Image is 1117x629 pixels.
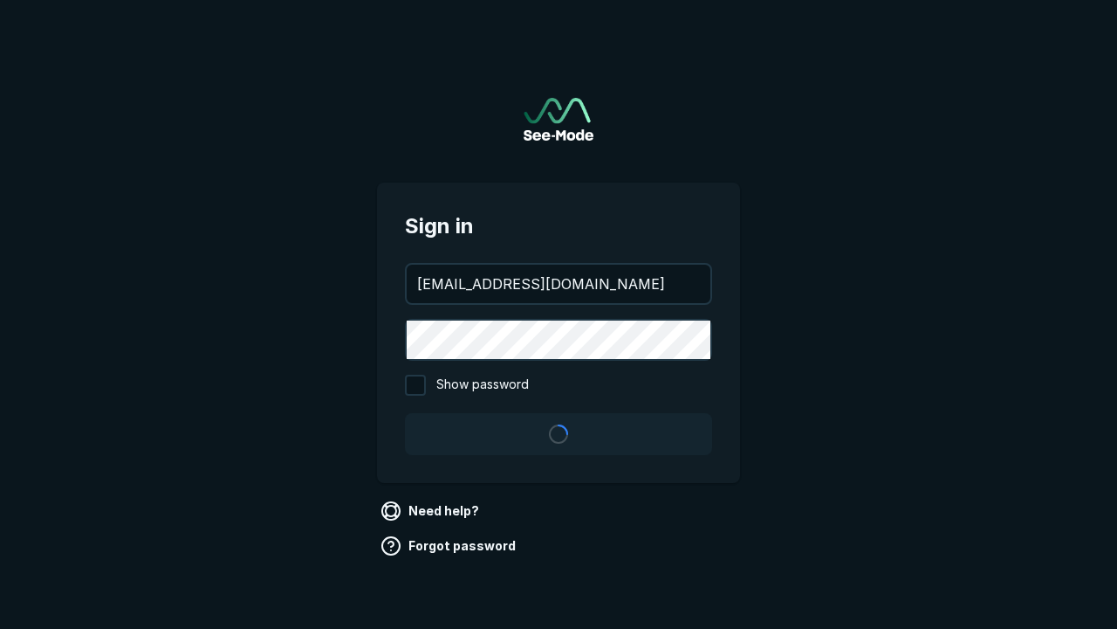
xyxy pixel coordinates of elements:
a: Go to sign in [524,98,593,141]
a: Need help? [377,497,486,525]
a: Forgot password [377,532,523,560]
img: See-Mode Logo [524,98,593,141]
span: Sign in [405,211,712,242]
input: your@email.com [407,265,710,303]
span: Show password [436,375,529,396]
